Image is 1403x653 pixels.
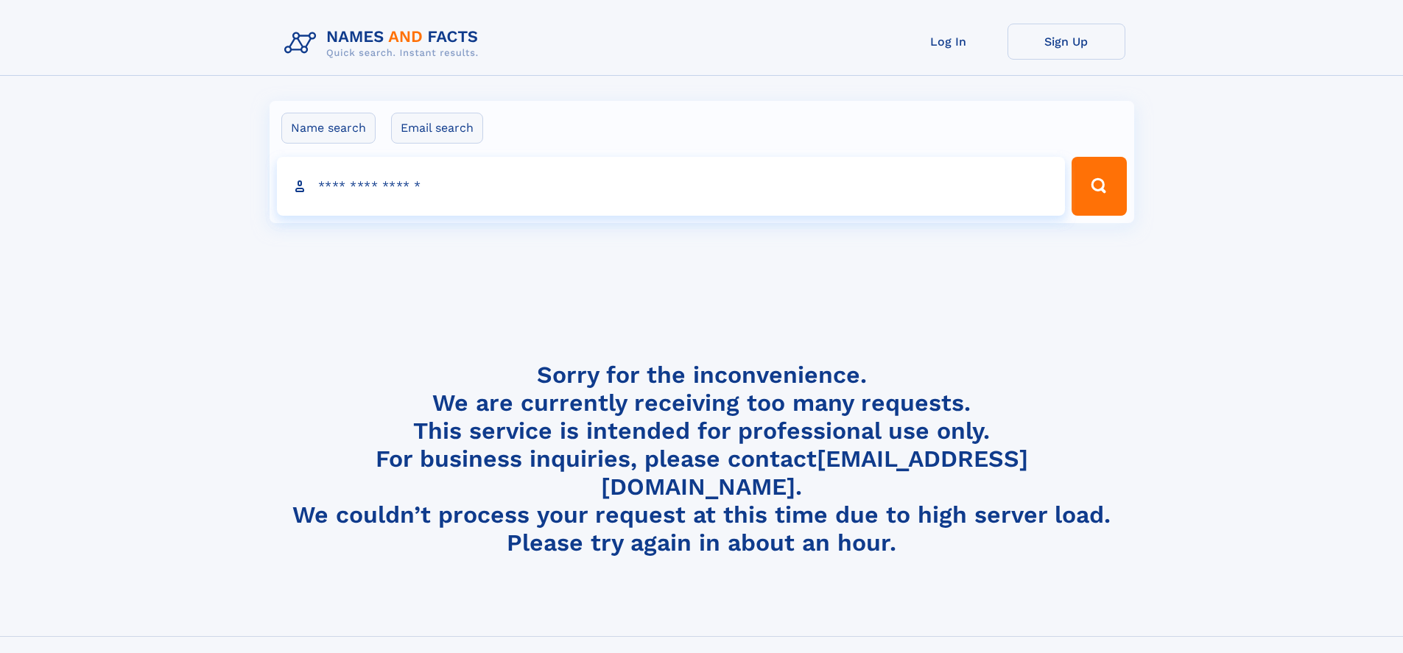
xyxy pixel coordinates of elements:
[277,157,1066,216] input: search input
[1072,157,1126,216] button: Search Button
[1008,24,1125,60] a: Sign Up
[601,445,1028,501] a: [EMAIL_ADDRESS][DOMAIN_NAME]
[890,24,1008,60] a: Log In
[391,113,483,144] label: Email search
[278,24,490,63] img: Logo Names and Facts
[281,113,376,144] label: Name search
[278,361,1125,557] h4: Sorry for the inconvenience. We are currently receiving too many requests. This service is intend...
